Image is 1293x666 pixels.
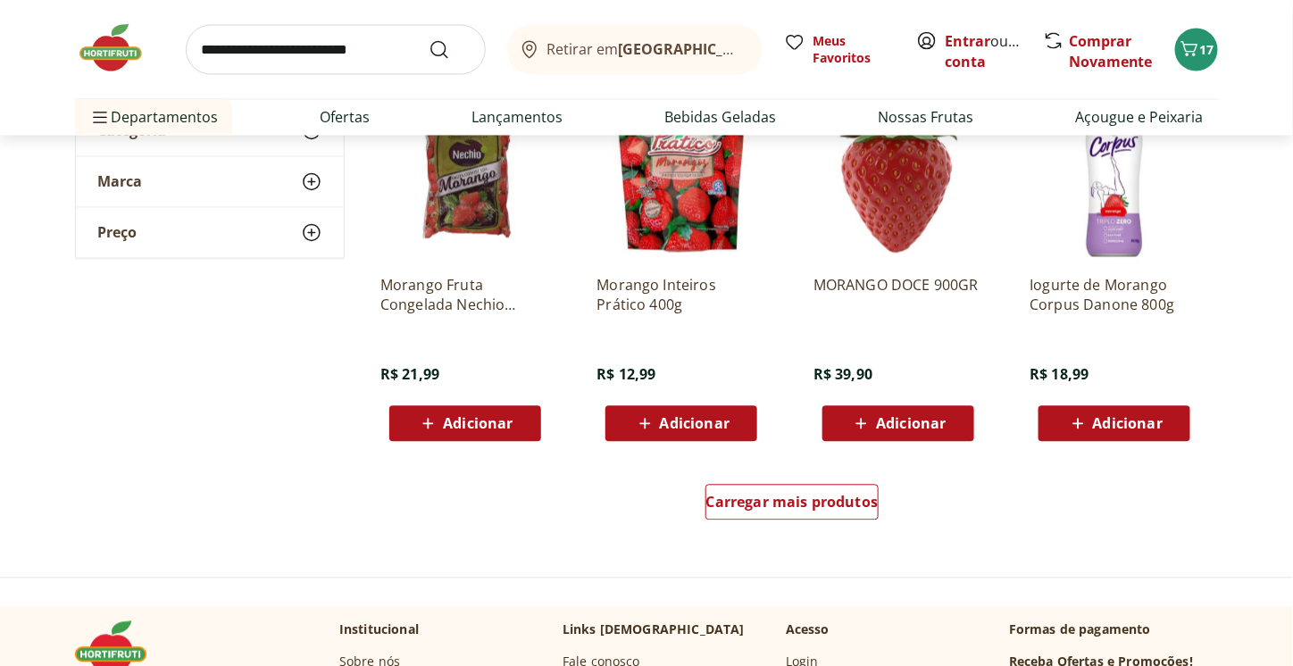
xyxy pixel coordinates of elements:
[443,417,513,431] span: Adicionar
[75,21,164,75] img: Hortifruti
[660,417,730,431] span: Adicionar
[380,365,439,385] span: R$ 21,99
[784,32,895,68] a: Meus Favoritos
[389,406,541,442] button: Adicionar
[563,621,745,639] p: Links [DEMOGRAPHIC_DATA]
[97,172,142,190] span: Marca
[596,365,655,385] span: R$ 12,99
[339,621,419,639] p: Institucional
[1039,406,1190,442] button: Adicionar
[822,406,974,442] button: Adicionar
[507,25,763,75] button: Retirar em[GEOGRAPHIC_DATA]/[GEOGRAPHIC_DATA]
[471,107,563,129] a: Lançamentos
[605,406,757,442] button: Adicionar
[1069,31,1153,72] a: Comprar Novamente
[76,156,344,206] button: Marca
[945,31,990,51] a: Entrar
[380,276,550,315] a: Morango Fruta Congelada Nechio 1,02kg
[596,276,766,315] a: Morango Inteiros Prático 400g
[786,621,830,639] p: Acesso
[1030,92,1199,262] img: Iogurte de Morango Corpus Danone 800g
[1076,107,1204,129] a: Açougue e Peixaria
[89,96,218,139] span: Departamentos
[89,96,111,139] button: Menu
[813,32,895,68] span: Meus Favoritos
[706,495,879,510] span: Carregar mais produtos
[186,25,486,75] input: search
[619,39,920,59] b: [GEOGRAPHIC_DATA]/[GEOGRAPHIC_DATA]
[596,92,766,262] img: Morango Inteiros Prático 400g
[1175,29,1218,71] button: Carrinho
[945,30,1024,73] span: ou
[320,107,370,129] a: Ofertas
[1093,417,1163,431] span: Adicionar
[1030,276,1199,315] a: Iogurte de Morango Corpus Danone 800g
[429,39,471,61] button: Submit Search
[813,92,983,262] img: MORANGO DOCE 900GR
[76,207,344,257] button: Preço
[876,417,946,431] span: Adicionar
[97,223,137,241] span: Preço
[879,107,974,129] a: Nossas Frutas
[547,41,745,57] span: Retirar em
[1009,621,1218,639] p: Formas de pagamento
[813,365,872,385] span: R$ 39,90
[380,92,550,262] img: Morango Fruta Congelada Nechio 1,02kg
[813,276,983,315] a: MORANGO DOCE 900GR
[1200,41,1214,58] span: 17
[1030,365,1089,385] span: R$ 18,99
[705,485,880,528] a: Carregar mais produtos
[665,107,777,129] a: Bebidas Geladas
[945,31,1043,72] a: Criar conta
